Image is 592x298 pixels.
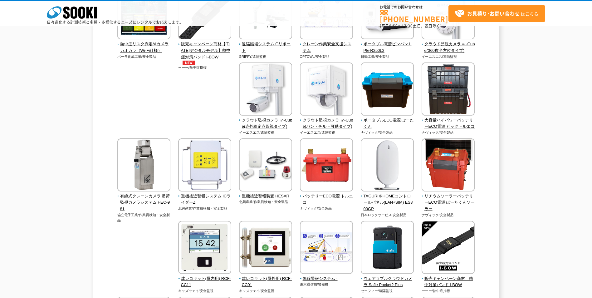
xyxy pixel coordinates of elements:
[361,111,414,130] a: ポータブルECO電源 ぽーたくん
[422,41,475,54] span: クラウド監視カメラ ㎥-Cube(360度全方位タイプ)
[239,187,292,200] a: 重機接近警報装置 HESAR
[422,138,475,193] img: リチウムソーラーバッテリーECO電源 ぽーたくんソーラー
[239,199,292,205] p: 北興産業/作業員検知・安全製品
[422,193,475,212] span: リチウムソーラーバッテリーECO電源 ぽーたくんソーラー
[239,193,292,200] span: 重機接近警報装置 HESAR
[380,23,442,29] span: (平日 ～ 土日、祝日除く)
[300,138,353,193] img: バッテリーECO電源 トルエコ
[239,221,292,276] img: 建レコキット(屋外用) RCF-CC01
[422,187,475,212] a: リチウムソーラーバッテリーECO電源 ぽーたくんソーラー
[422,270,475,288] a: 販売キャンペーン商材 熱中対策バンド I-BOW
[422,117,475,130] span: 大容量ハイパワーバッテリーECO電源 ビックトルエコ
[422,111,475,130] a: 大容量ハイパワーバッテリーECO電源 ビックトルエコ
[389,23,398,29] span: 8:50
[300,111,353,130] a: クラウド監視カメラ ㎥-Cube(パン・チルト可動タイプ)
[239,41,292,54] span: 遠隔臨場システム Gリポート
[239,276,292,289] span: 建レコキット(屋外用) RCF-CC01
[239,54,292,59] p: GRIFFY/遠隔監視
[117,187,171,212] a: 有線式クレーンカメラ 吊荷監視カメラシステム HEC-981
[239,35,292,54] a: 遠隔臨場システム Gリポート
[178,270,232,288] a: 建レコキット(屋内用) RCF-CC11
[117,35,171,54] a: 熱中症リスク判定AIカメラ カオカラ（Wi-Fi仕様）
[117,138,170,193] img: 有線式クレーンカメラ 吊荷監視カメラシステム HEC-981
[455,9,538,18] span: はこちら
[361,221,414,276] img: ウェアラブルクラウドカメラ Safie Pocket2 Plus
[300,282,353,287] p: 東京通信機/警報機
[300,276,353,282] span: 無線警報システム -
[361,138,414,193] img: TAGURI＠HOMEコントロールパネル(LAN+SIM) ES800GP
[178,41,232,65] span: 販売キャンペーン商材【[DATE]デジタルモデル】熱中症対策バンド I-BOW
[361,41,414,54] span: ポータブル電源ピンバン LPE-R250L2
[361,117,414,130] span: ポータブルECO電源 ぽーたくん
[448,5,545,22] a: お見積り･お問い合わせはこちら
[178,221,231,276] img: 建レコキット(屋内用) RCF-CC11
[380,10,448,22] a: [PHONE_NUMBER]
[178,276,232,289] span: 建レコキット(屋内用) RCF-CC11
[422,288,475,294] p: ーーー/熱中症指標
[300,130,353,135] p: イーエスエス/遠隔監視
[300,35,353,54] a: クレーン作業安全支援システム
[47,20,183,24] p: 日々進化する計測技術と多種・多様化するニーズにレンタルでお応えします。
[422,54,475,59] p: イーエスエス/遠隔監視
[361,212,414,218] p: 日本ロックサービス/安全製品
[422,62,475,117] img: 大容量ハイパワーバッテリーECO電源 ビックトルエコ
[361,187,414,212] a: TAGURI＠HOMEコントロールパネル(LAN+SIM) ES800GP
[239,138,292,193] img: 重機接近警報装置 HESAR
[239,270,292,288] a: 建レコキット(屋外用) RCF-CC01
[422,276,475,289] span: 販売キャンペーン商材 熱中対策バンド I-BOW
[300,187,353,206] a: バッテリーECO電源 トルエコ
[117,193,171,212] span: 有線式クレーンカメラ 吊荷監視カメラシステム HEC-981
[178,288,232,294] p: キッズウェイ/安全監視
[117,54,171,59] p: ポーラ化成工業/安全製品
[178,187,232,206] a: 重機接近警報システム ICライダーZ
[361,35,414,54] a: ポータブル電源ピンバン LPE-R250L2
[361,270,414,288] a: ウェアラブルクラウドカメラ Safie Pocket2 Plus
[117,41,171,54] span: 熱中症リスク判定AIカメラ カオカラ（Wi-Fi仕様）
[361,130,414,135] p: ナヴィック/安全製品
[380,5,448,9] span: お電話でのお問い合わせは
[361,276,414,289] span: ウェアラブルクラウドカメラ Safie Pocket2 Plus
[422,221,475,276] img: 販売キャンペーン商材 熱中対策バンド I-BOW
[300,54,353,59] p: OPTOWL/安全製品
[422,212,475,218] p: ナヴィック/安全製品
[300,117,353,130] span: クラウド監視カメラ ㎥-Cube(パン・チルト可動タイプ)
[300,41,353,54] span: クレーン作業安全支援システム
[239,288,292,294] p: キッズウェイ/安全監視
[300,62,353,117] img: クラウド監視カメラ ㎥-Cube(パン・チルト可動タイプ)
[361,62,414,117] img: ポータブルECO電源 ぽーたくん
[239,130,292,135] p: イーエスエス/遠隔監視
[300,270,353,282] a: 無線警報システム -
[178,65,232,70] p: ーーー/熱中症指標
[181,61,197,65] img: NEW
[239,62,292,117] img: クラウド監視カメラ ㎥-Cube(赤外線定点監視タイプ)
[361,288,414,294] p: セーフィー/遠隔監視
[361,54,414,59] p: 日動工業/安全製品
[178,35,232,65] a: 販売キャンペーン商材【[DATE]デジタルモデル】熱中症対策バンド I-BOWNEW
[467,10,520,17] strong: お見積り･お問い合わせ
[239,117,292,130] span: クラウド監視カメラ ㎥-Cube(赤外線定点監視タイプ)
[422,130,475,135] p: ナヴィック/安全製品
[178,206,232,211] p: 北興産業/作業員検知・安全製品
[117,212,171,223] p: 協立電子工業/作業員検知・安全製品
[300,206,353,211] p: ナヴィック/安全製品
[361,193,414,212] span: TAGURI＠HOMEコントロールパネル(LAN+SIM) ES800GP
[300,193,353,206] span: バッテリーECO電源 トルエコ
[178,138,231,193] img: 重機接近警報システム ICライダーZ
[422,35,475,54] a: クラウド監視カメラ ㎥-Cube(360度全方位タイプ)
[239,111,292,130] a: クラウド監視カメラ ㎥-Cube(赤外線定点監視タイプ)
[402,23,413,29] span: 17:30
[178,193,232,206] span: 重機接近警報システム ICライダーZ
[300,221,353,276] img: 無線警報システム -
